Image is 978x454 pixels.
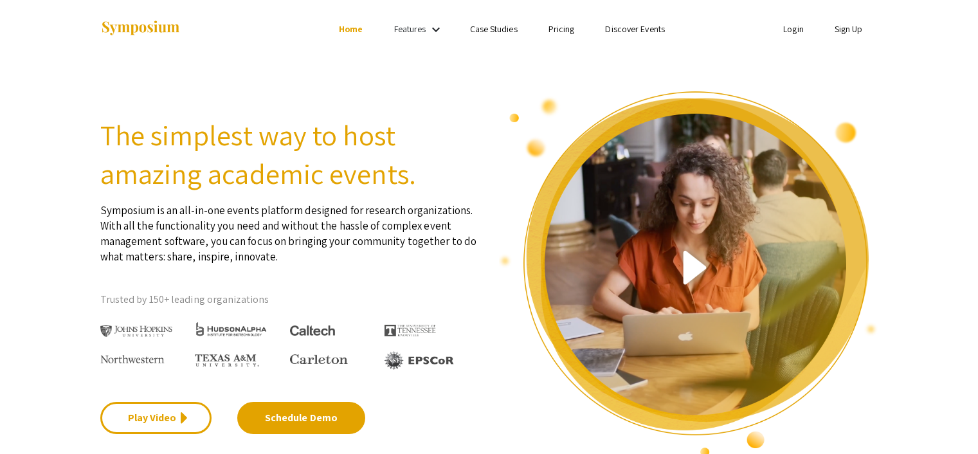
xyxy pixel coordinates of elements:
a: Features [394,23,426,35]
a: Pricing [548,23,575,35]
img: Johns Hopkins University [100,325,173,338]
mat-icon: Expand Features list [428,22,444,37]
p: Symposium is an all-in-one events platform designed for research organizations. With all the func... [100,193,480,264]
img: Carleton [290,354,348,365]
a: Case Studies [470,23,518,35]
a: Home [339,23,363,35]
img: HudsonAlpha [195,322,267,336]
a: Discover Events [605,23,665,35]
img: Texas A&M University [195,354,259,367]
a: Play Video [100,402,212,434]
img: Symposium by ForagerOne [100,20,181,37]
img: Northwestern [100,355,165,363]
a: Login [783,23,804,35]
p: Trusted by 150+ leading organizations [100,290,480,309]
a: Sign Up [835,23,863,35]
img: The University of Tennessee [385,325,436,336]
a: Schedule Demo [237,402,365,434]
h2: The simplest way to host amazing academic events. [100,116,480,193]
img: Caltech [290,325,335,336]
img: EPSCOR [385,351,455,370]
